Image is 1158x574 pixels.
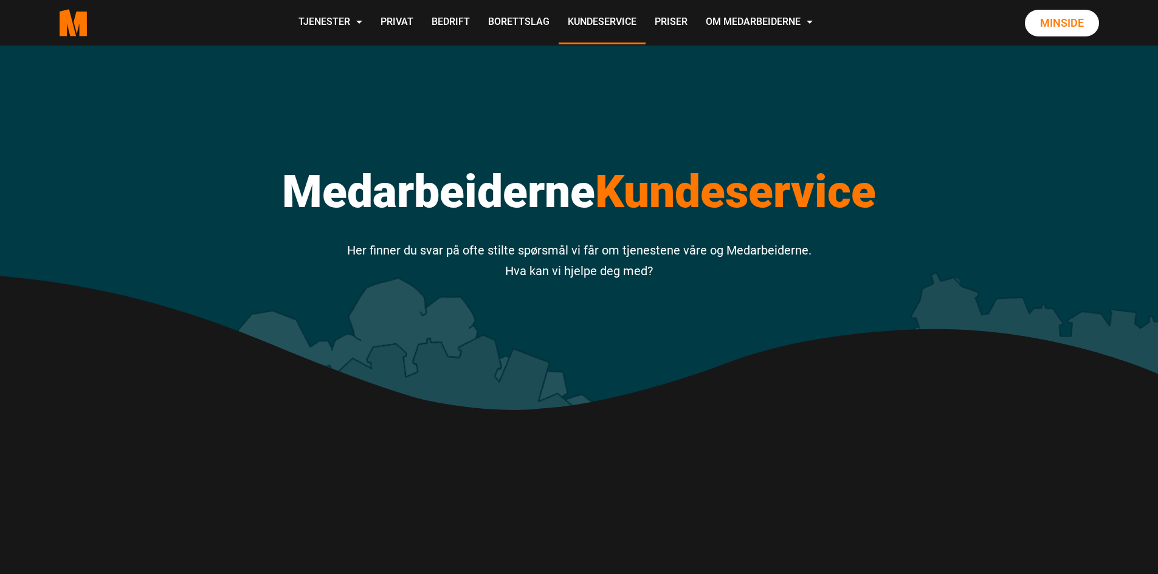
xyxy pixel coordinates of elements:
[422,1,479,44] a: Bedrift
[215,164,944,219] h1: Medarbeiderne
[559,1,646,44] a: Kundeservice
[371,1,422,44] a: Privat
[479,1,559,44] a: Borettslag
[595,165,876,218] span: Kundeservice
[1025,10,1099,36] a: Minside
[697,1,822,44] a: Om Medarbeiderne
[646,1,697,44] a: Priser
[289,1,371,44] a: Tjenester
[215,240,944,281] p: Her finner du svar på ofte stilte spørsmål vi får om tjenestene våre og Medarbeiderne. Hva kan vi...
